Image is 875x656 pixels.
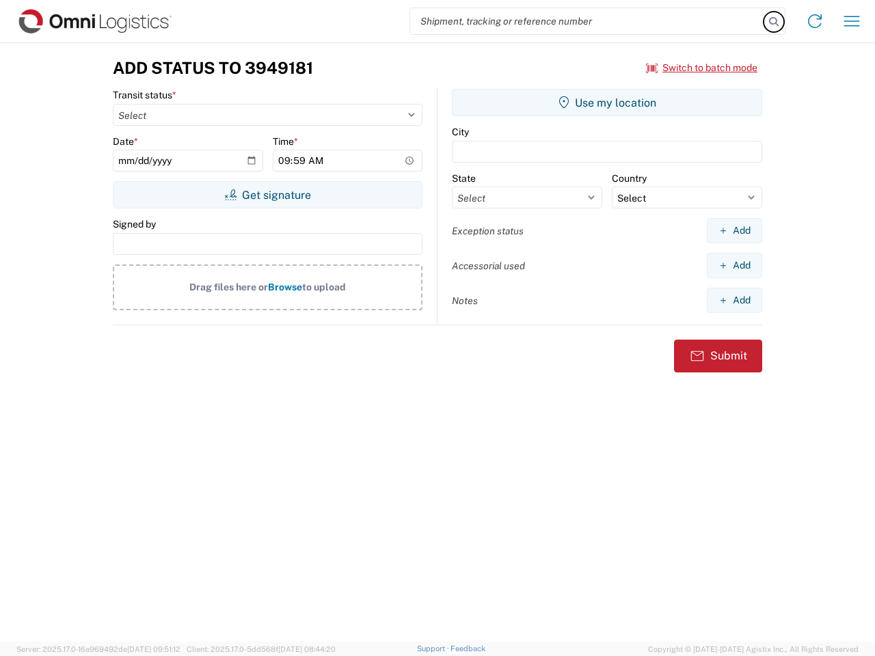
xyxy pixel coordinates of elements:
[612,172,647,184] label: Country
[410,8,764,34] input: Shipment, tracking or reference number
[417,644,451,653] a: Support
[674,340,762,372] button: Submit
[707,288,762,313] button: Add
[450,644,485,653] a: Feedback
[113,89,176,101] label: Transit status
[189,282,268,292] span: Drag files here or
[278,645,336,653] span: [DATE] 08:44:20
[273,135,298,148] label: Time
[707,253,762,278] button: Add
[648,643,859,655] span: Copyright © [DATE]-[DATE] Agistix Inc., All Rights Reserved
[646,57,757,79] button: Switch to batch mode
[452,295,478,307] label: Notes
[127,645,180,653] span: [DATE] 09:51:12
[302,282,346,292] span: to upload
[113,181,422,208] button: Get signature
[113,135,138,148] label: Date
[452,126,469,138] label: City
[113,218,156,230] label: Signed by
[16,645,180,653] span: Server: 2025.17.0-16a969492de
[452,89,762,116] button: Use my location
[268,282,302,292] span: Browse
[187,645,336,653] span: Client: 2025.17.0-5dd568f
[113,58,313,78] h3: Add Status to 3949181
[707,218,762,243] button: Add
[452,172,476,184] label: State
[452,225,524,237] label: Exception status
[452,260,525,272] label: Accessorial used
